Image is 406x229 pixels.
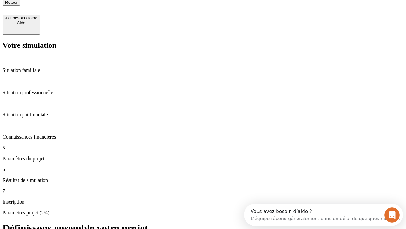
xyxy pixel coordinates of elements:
div: Aide [5,20,37,25]
p: 7 [3,188,403,194]
p: Situation patrimoniale [3,112,403,118]
p: Paramètres du projet [3,156,403,162]
iframe: Intercom live chat [384,207,400,223]
div: Vous avez besoin d’aide ? [7,5,156,10]
p: Situation professionnelle [3,90,403,95]
p: Résultat de simulation [3,177,403,183]
button: J’ai besoin d'aideAide [3,15,40,35]
p: Paramètres projet (2/4) [3,210,403,216]
h2: Votre simulation [3,41,403,50]
div: L’équipe répond généralement dans un délai de quelques minutes. [7,10,156,17]
div: J’ai besoin d'aide [5,16,37,20]
p: Connaissances financières [3,134,403,140]
p: Situation familiale [3,67,403,73]
div: Ouvrir le Messenger Intercom [3,3,175,20]
iframe: Intercom live chat discovery launcher [244,204,403,226]
p: 6 [3,167,403,172]
p: 5 [3,145,403,151]
p: Inscription [3,199,403,205]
